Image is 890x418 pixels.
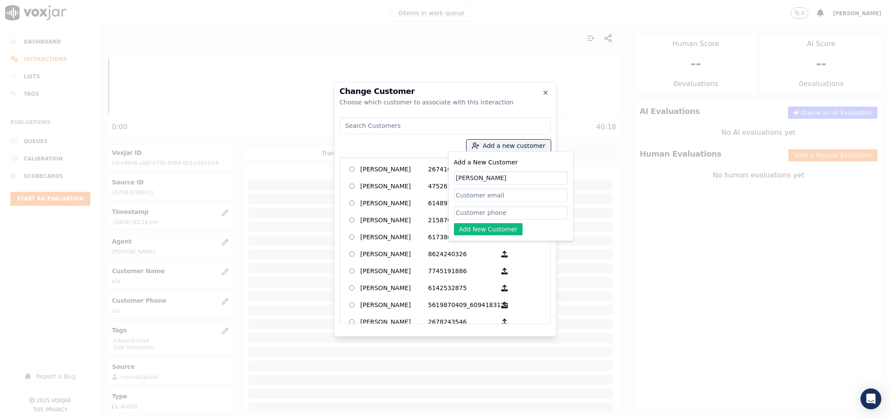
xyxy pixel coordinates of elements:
p: [PERSON_NAME] [361,214,428,227]
input: Customer phone [454,206,568,220]
p: [PERSON_NAME] [361,247,428,261]
button: [PERSON_NAME] 2678243546 [496,315,513,329]
input: [PERSON_NAME] 8624240326 [349,251,355,257]
p: [PERSON_NAME] [361,231,428,244]
button: Add New Customer [454,223,523,235]
button: [PERSON_NAME] 8624240326 [496,247,513,261]
input: [PERSON_NAME] 2158707614 [349,217,355,223]
input: [PERSON_NAME] 5619870409_6094183124 [349,302,355,308]
button: [PERSON_NAME] 5619870409_6094183124 [496,298,513,312]
div: Choose which customer to associate with this interaction [340,98,551,107]
div: Open Intercom Messenger [860,388,881,409]
button: [PERSON_NAME] 6142532875 [496,281,513,295]
p: 2674106790 [428,163,496,176]
p: [PERSON_NAME] [361,163,428,176]
h2: Change Customer [340,87,551,95]
input: Search Customers [340,117,551,134]
input: Customer email [454,188,568,202]
p: 6148972013 [428,197,496,210]
p: 2678243546 [428,315,496,329]
label: Add a New Customer [454,159,518,166]
input: [PERSON_NAME] 2678243546 [349,319,355,325]
p: 8624240326 [428,247,496,261]
input: [PERSON_NAME] 6173808758 [349,234,355,240]
button: [PERSON_NAME] 7745191886 [496,264,513,278]
p: 6142532875 [428,281,496,295]
input: [PERSON_NAME] 4752610421 [349,184,355,189]
p: 4752610421 [428,180,496,193]
input: [PERSON_NAME] 7745191886 [349,268,355,274]
input: [PERSON_NAME] 6148972013 [349,201,355,206]
p: [PERSON_NAME] [361,264,428,278]
p: [PERSON_NAME] [361,197,428,210]
p: 2158707614 [428,214,496,227]
button: Add a new customer [467,140,551,152]
input: Customer name [454,171,568,185]
p: 5619870409_6094183124 [428,298,496,312]
p: 7745191886 [428,264,496,278]
p: [PERSON_NAME] [361,180,428,193]
input: [PERSON_NAME] 6142532875 [349,285,355,291]
p: [PERSON_NAME] [361,281,428,295]
p: [PERSON_NAME] [361,298,428,312]
p: 6173808758 [428,231,496,244]
input: [PERSON_NAME] 2674106790 [349,167,355,172]
p: [PERSON_NAME] [361,315,428,329]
